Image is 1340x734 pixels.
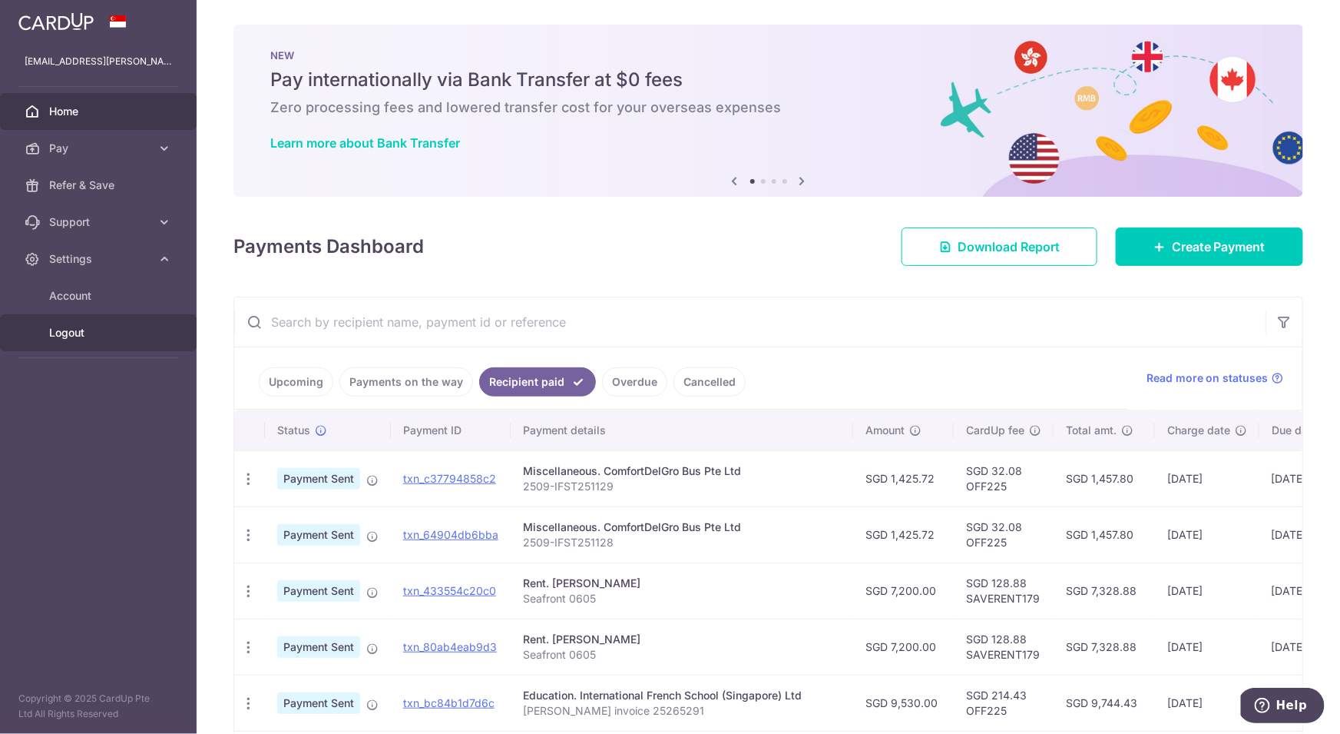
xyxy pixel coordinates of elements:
[49,288,151,304] span: Account
[523,632,841,647] div: Rent. [PERSON_NAME]
[1155,619,1259,675] td: [DATE]
[277,524,360,546] span: Payment Sent
[270,98,1266,117] h6: Zero processing fees and lowered transfer cost for your overseas expenses
[270,68,1266,92] h5: Pay internationally via Bank Transfer at $0 fees
[523,576,841,591] div: Rent. [PERSON_NAME]
[954,450,1054,506] td: SGD 32.08 OFF225
[954,675,1054,731] td: SGD 214.43 OFF225
[1155,563,1259,619] td: [DATE]
[865,423,905,438] span: Amount
[523,479,841,494] p: 2509-IFST251129
[902,228,1097,266] a: Download Report
[523,520,841,535] div: Miscellaneous. ComfortDelGro Bus Pte Ltd
[277,580,360,602] span: Payment Sent
[270,49,1266,61] p: NEW
[1272,423,1318,438] span: Due date
[277,468,360,490] span: Payment Sent
[479,367,596,397] a: Recipient paid
[277,692,360,714] span: Payment Sent
[1054,619,1155,675] td: SGD 7,328.88
[523,703,841,719] p: [PERSON_NAME] invoice 25265291
[1241,688,1325,726] iframe: Opens a widget where you can find more information
[523,591,841,606] p: Seafront 0605
[1066,423,1117,438] span: Total amt.
[523,647,841,663] p: Seafront 0605
[277,636,360,658] span: Payment Sent
[403,640,497,653] a: txn_80ab4eab9d3
[958,237,1060,256] span: Download Report
[1155,675,1259,731] td: [DATE]
[49,178,151,193] span: Refer & Save
[511,410,853,450] th: Payment details
[391,410,511,450] th: Payment ID
[1116,228,1303,266] a: Create Payment
[853,675,954,731] td: SGD 9,530.00
[1155,450,1259,506] td: [DATE]
[233,25,1303,197] img: Bank transfer banner
[270,135,460,151] a: Learn more about Bank Transfer
[673,367,746,397] a: Cancelled
[49,325,151,340] span: Logout
[49,141,151,156] span: Pay
[339,367,473,397] a: Payments on the way
[523,535,841,550] p: 2509-IFST251128
[1054,675,1155,731] td: SGD 9,744.43
[277,423,310,438] span: Status
[1167,423,1230,438] span: Charge date
[403,584,496,597] a: txn_433554c20c0
[853,506,954,563] td: SGD 1,425.72
[234,297,1266,347] input: Search by recipient name, payment id or reference
[1146,370,1269,386] span: Read more on statuses
[25,54,172,69] p: [EMAIL_ADDRESS][PERSON_NAME][DOMAIN_NAME]
[1054,506,1155,563] td: SGD 1,457.80
[1172,237,1266,256] span: Create Payment
[49,251,151,267] span: Settings
[954,563,1054,619] td: SGD 128.88 SAVERENT179
[853,563,954,619] td: SGD 7,200.00
[403,472,496,485] a: txn_c37794858c2
[18,12,94,31] img: CardUp
[1054,563,1155,619] td: SGD 7,328.88
[49,214,151,230] span: Support
[1146,370,1284,386] a: Read more on statuses
[523,463,841,479] div: Miscellaneous. ComfortDelGro Bus Pte Ltd
[49,104,151,119] span: Home
[1054,450,1155,506] td: SGD 1,457.80
[966,423,1024,438] span: CardUp fee
[853,450,954,506] td: SGD 1,425.72
[954,506,1054,563] td: SGD 32.08 OFF225
[853,619,954,675] td: SGD 7,200.00
[954,619,1054,675] td: SGD 128.88 SAVERENT179
[403,696,495,709] a: txn_bc84b1d7d6c
[602,367,667,397] a: Overdue
[403,528,498,541] a: txn_64904db6bba
[259,367,333,397] a: Upcoming
[233,233,424,261] h4: Payments Dashboard
[523,688,841,703] div: Education. International French School (Singapore) Ltd
[1155,506,1259,563] td: [DATE]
